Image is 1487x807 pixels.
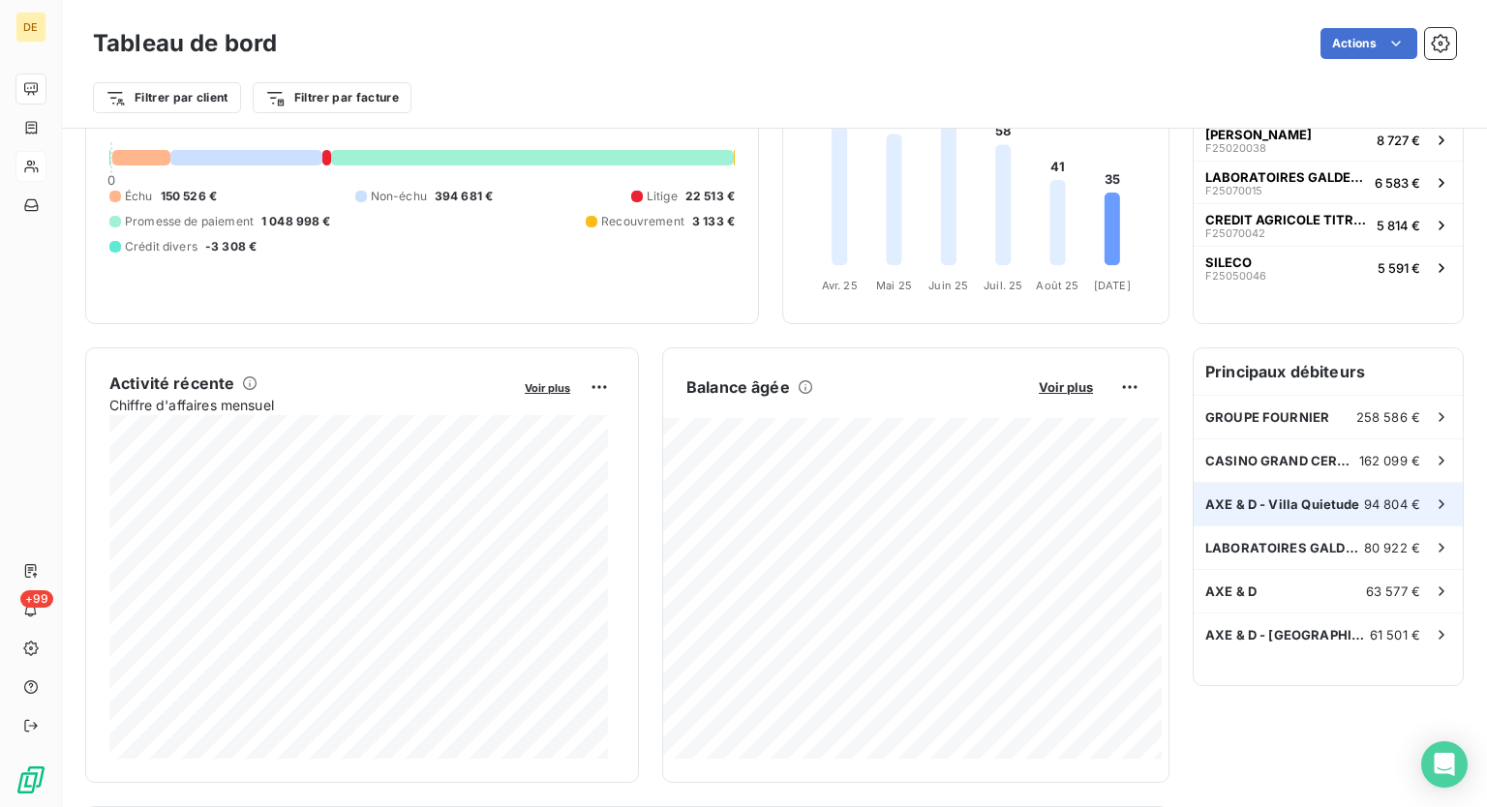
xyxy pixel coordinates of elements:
span: 5 591 € [1378,260,1420,276]
tspan: Août 25 [1036,279,1078,292]
span: Voir plus [525,381,570,395]
span: +99 [20,590,53,608]
span: F25070015 [1205,185,1262,196]
span: F25050046 [1205,270,1266,282]
tspan: Mai 25 [876,279,912,292]
tspan: [DATE] [1094,279,1131,292]
button: Filtrer par facture [253,82,411,113]
span: 5 814 € [1377,218,1420,233]
span: Échu [125,188,153,205]
tspan: Juin 25 [928,279,968,292]
span: Voir plus [1039,379,1093,395]
span: 394 681 € [435,188,493,205]
span: AXE & D [1205,583,1257,599]
span: AXE & D - [GEOGRAPHIC_DATA] [1205,627,1370,643]
span: 8 727 € [1377,133,1420,148]
button: Filtrer par client [93,82,241,113]
span: F25020038 [1205,142,1266,154]
h6: Activité récente [109,372,234,395]
div: Open Intercom Messenger [1421,741,1468,788]
span: 63 577 € [1366,583,1420,599]
tspan: Avr. 25 [822,279,858,292]
span: 258 586 € [1356,409,1420,425]
span: Promesse de paiement [125,213,254,230]
span: 80 922 € [1364,540,1420,555]
span: 1 048 998 € [261,213,331,230]
span: 0 [107,172,115,188]
h3: Tableau de bord [93,26,277,61]
h6: Principaux débiteurs [1194,348,1463,395]
button: Voir plus [519,378,576,396]
span: Litige [647,188,678,205]
span: AXE & D - Villa Quietude [1205,496,1360,512]
button: LABORATOIRES GALDERMAF250700156 583 € [1194,161,1463,203]
span: Crédit divers [125,238,197,255]
span: 22 513 € [685,188,735,205]
span: GROUPE FOURNIER [1205,409,1329,425]
div: DE [15,12,46,43]
h6: Balance âgée [686,375,790,399]
img: Logo LeanPay [15,764,46,795]
span: 94 804 € [1364,496,1420,512]
span: CASINO GRAND CERCLE [1205,453,1359,468]
button: Voir plus [1033,378,1099,396]
span: Recouvrement [601,213,684,230]
button: [PERSON_NAME]F250200388 727 € [1194,118,1463,161]
span: -3 308 € [205,238,257,255]
span: 6 583 € [1375,175,1420,191]
span: 61 501 € [1370,627,1420,643]
span: 3 133 € [692,213,735,230]
span: LABORATOIRES GALDERMA [1205,169,1367,185]
button: Actions [1320,28,1417,59]
span: SILECO [1205,254,1252,270]
button: SILECOF250500465 591 € [1194,246,1463,288]
span: Non-échu [371,188,427,205]
tspan: Juil. 25 [984,279,1022,292]
button: CREDIT AGRICOLE TITRESF250700425 814 € [1194,203,1463,246]
span: Chiffre d'affaires mensuel [109,395,511,415]
span: [PERSON_NAME] [1205,127,1312,142]
span: CREDIT AGRICOLE TITRES [1205,212,1369,227]
span: LABORATOIRES GALDERMA [1205,540,1364,555]
span: 162 099 € [1359,453,1420,468]
span: F25070042 [1205,227,1265,239]
span: 150 526 € [161,188,217,205]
